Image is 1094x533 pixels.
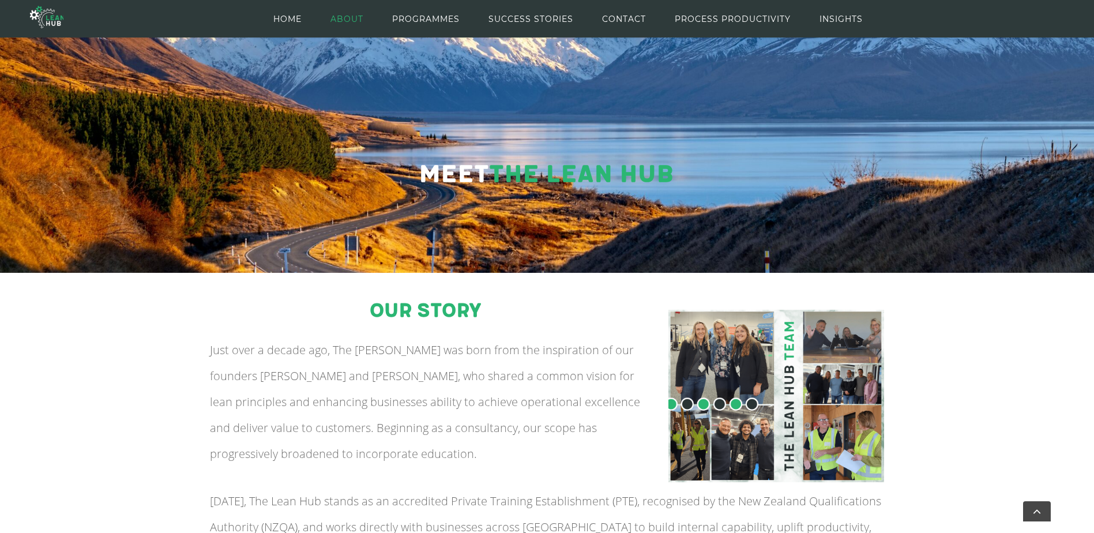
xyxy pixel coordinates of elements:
span: Just over a decade ago, The [PERSON_NAME] was born from the inspiration of our founders [PERSON_N... [210,342,640,461]
img: The Lean Hub | Optimising productivity with Lean Logo [30,1,63,33]
img: The Lean Hub Team vs 2 [668,310,884,482]
span: Meet [419,160,489,189]
span: our story [370,299,481,322]
span: The Lean Hub [489,160,673,189]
